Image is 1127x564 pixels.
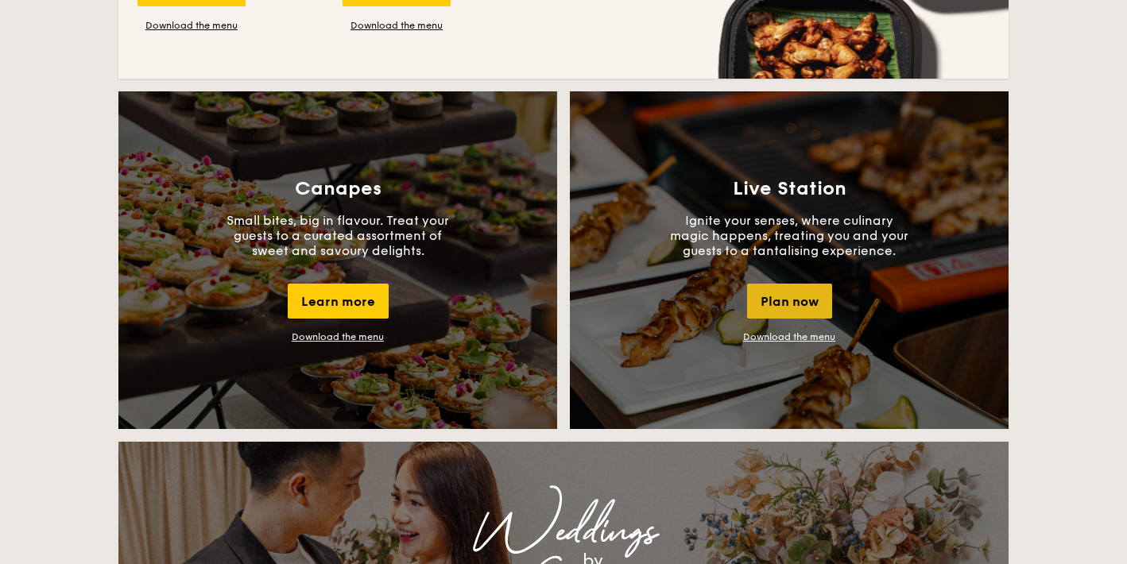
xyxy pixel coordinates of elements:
h3: Live Station [733,178,846,200]
p: Ignite your senses, where culinary magic happens, treating you and your guests to a tantalising e... [670,213,908,258]
div: Learn more [288,284,389,319]
h3: Canapes [295,178,381,200]
a: Download the menu [292,331,384,342]
a: Download the menu [743,331,835,342]
div: Weddings [258,518,869,547]
a: Download the menu [137,19,246,32]
p: Small bites, big in flavour. Treat your guests to a curated assortment of sweet and savoury delig... [219,213,457,258]
a: Download the menu [343,19,451,32]
div: Plan now [747,284,832,319]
